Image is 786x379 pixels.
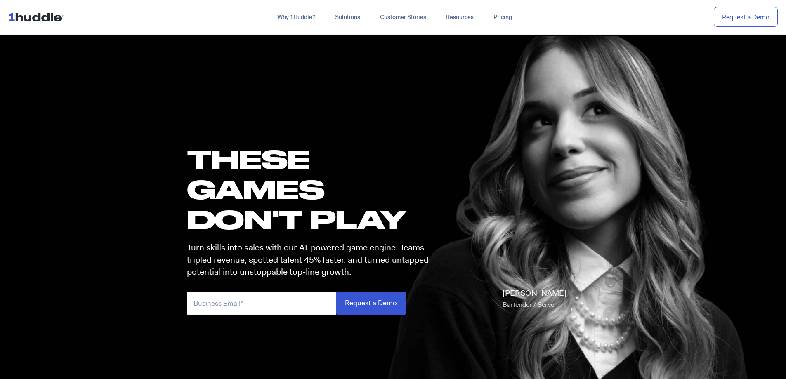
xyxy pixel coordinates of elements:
[370,10,436,25] a: Customer Stories
[503,287,566,311] p: [PERSON_NAME]
[187,144,436,235] h1: these GAMES DON'T PLAY
[436,10,484,25] a: Resources
[325,10,370,25] a: Solutions
[8,9,67,25] img: ...
[484,10,522,25] a: Pricing
[714,7,778,27] a: Request a Demo
[267,10,325,25] a: Why 1Huddle?
[187,292,336,314] input: Business Email*
[336,292,406,314] input: Request a Demo
[187,242,436,278] p: Turn skills into sales with our AI-powered game engine. Teams tripled revenue, spotted talent 45%...
[503,300,557,309] span: Bartender / Server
